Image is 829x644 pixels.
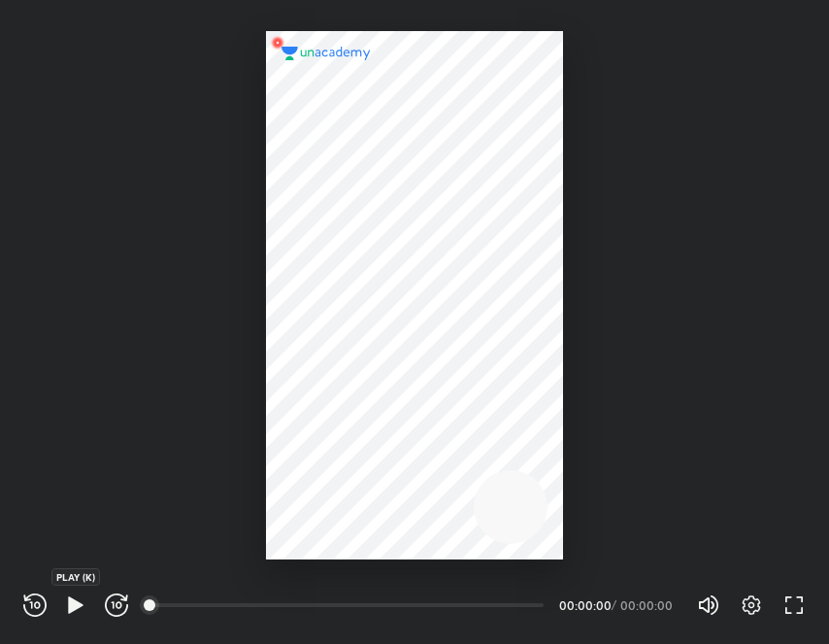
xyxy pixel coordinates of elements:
div: 00:00:00 [620,599,674,611]
img: logo.2a7e12a2.svg [282,47,371,60]
div: / [612,599,616,611]
div: 00:00:00 [559,599,608,611]
img: wMgqJGBwKWe8AAAAABJRU5ErkJggg== [266,31,289,54]
div: PLAY (K) [51,568,100,586]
